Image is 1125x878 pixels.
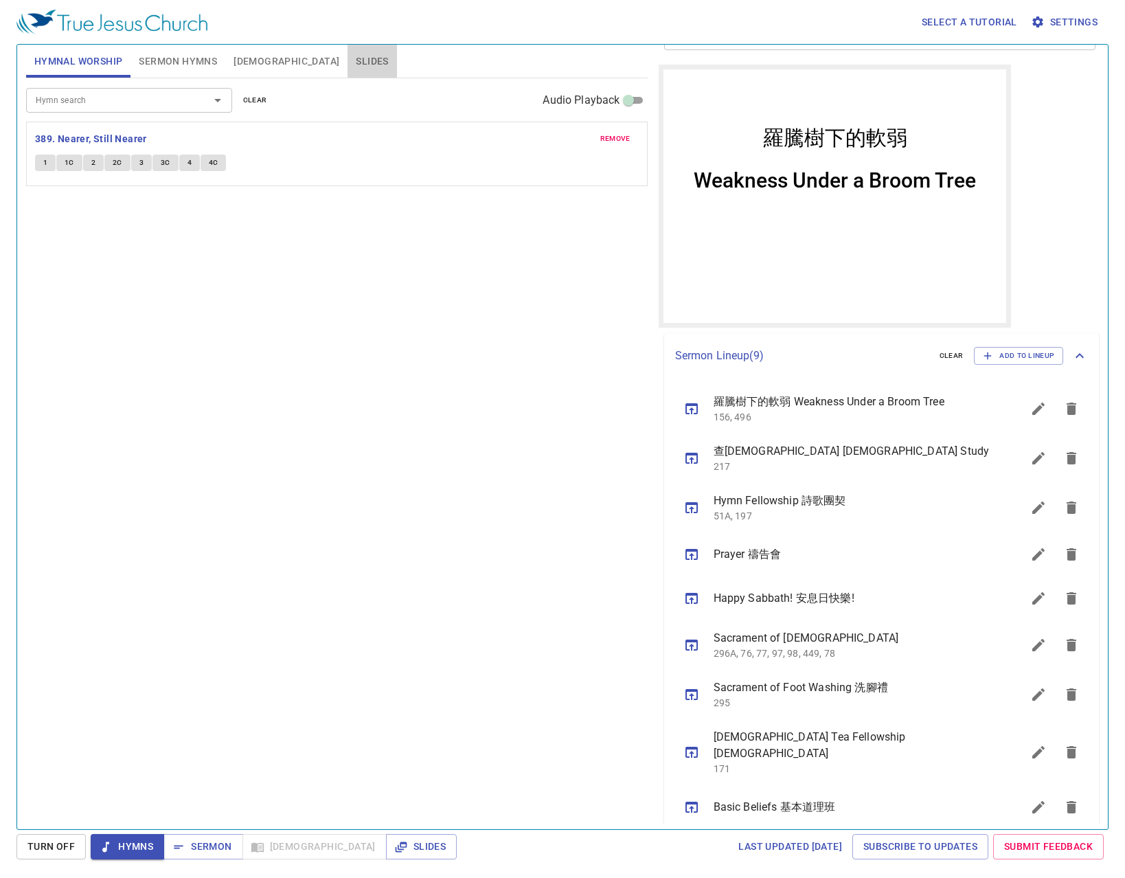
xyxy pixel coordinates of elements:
[386,834,457,859] button: Slides
[201,155,227,171] button: 4C
[600,133,630,145] span: remove
[27,838,75,855] span: Turn Off
[675,348,929,364] p: Sermon Lineup ( 9 )
[714,590,990,607] span: Happy Sabbath! 安息日快樂!
[356,53,388,70] span: Slides
[139,53,217,70] span: Sermon Hymns
[397,838,446,855] span: Slides
[187,157,192,169] span: 4
[714,394,990,410] span: 羅騰樹下的軟弱 Weakness Under a Broom Tree
[16,10,207,34] img: True Jesus Church
[714,799,990,815] span: Basic Beliefs 基本道理班
[592,131,639,147] button: remove
[714,443,990,460] span: 查[DEMOGRAPHIC_DATA] [DEMOGRAPHIC_DATA] Study
[35,131,149,148] button: 389. Nearer, Still Nearer
[209,157,218,169] span: 4C
[234,53,339,70] span: [DEMOGRAPHIC_DATA]
[163,834,242,859] button: Sermon
[161,157,170,169] span: 3C
[43,157,47,169] span: 1
[243,94,267,106] span: clear
[664,333,1100,379] div: Sermon Lineup(9)clearAdd to Lineup
[235,92,275,109] button: clear
[714,729,990,762] span: [DEMOGRAPHIC_DATA] Tea Fellowship [DEMOGRAPHIC_DATA]
[1028,10,1103,35] button: Settings
[714,646,990,660] p: 296A, 76, 77, 97, 98, 449, 78
[659,65,1011,328] iframe: from-child
[714,630,990,646] span: Sacrament of [DEMOGRAPHIC_DATA]
[738,838,842,855] span: Last updated [DATE]
[974,347,1063,365] button: Add to Lineup
[179,155,200,171] button: 4
[139,157,144,169] span: 3
[113,157,122,169] span: 2C
[993,834,1104,859] a: Submit Feedback
[922,14,1017,31] span: Select a tutorial
[83,155,104,171] button: 2
[1004,838,1093,855] span: Submit Feedback
[916,10,1023,35] button: Select a tutorial
[931,348,972,364] button: clear
[208,91,227,110] button: Open
[714,762,990,776] p: 171
[91,157,95,169] span: 2
[863,838,977,855] span: Subscribe to Updates
[664,379,1100,835] ul: sermon lineup list
[714,509,990,523] p: 51A, 197
[16,834,86,859] button: Turn Off
[733,834,848,859] a: Last updated [DATE]
[131,155,152,171] button: 3
[104,155,130,171] button: 2C
[714,696,990,710] p: 295
[852,834,988,859] a: Subscribe to Updates
[1034,14,1098,31] span: Settings
[714,410,990,424] p: 156, 496
[174,838,231,855] span: Sermon
[714,460,990,473] p: 217
[35,155,56,171] button: 1
[35,131,147,148] b: 389. Nearer, Still Nearer
[56,155,82,171] button: 1C
[152,155,179,171] button: 3C
[714,493,990,509] span: Hymn Fellowship 詩歌團契
[102,838,153,855] span: Hymns
[983,350,1054,362] span: Add to Lineup
[34,53,123,70] span: Hymnal Worship
[714,546,990,563] span: Prayer 禱告會
[65,157,74,169] span: 1C
[91,834,164,859] button: Hymns
[543,92,620,109] span: Audio Playback
[940,350,964,362] span: clear
[714,679,990,696] span: Sacrament of Foot Washing 洗腳禮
